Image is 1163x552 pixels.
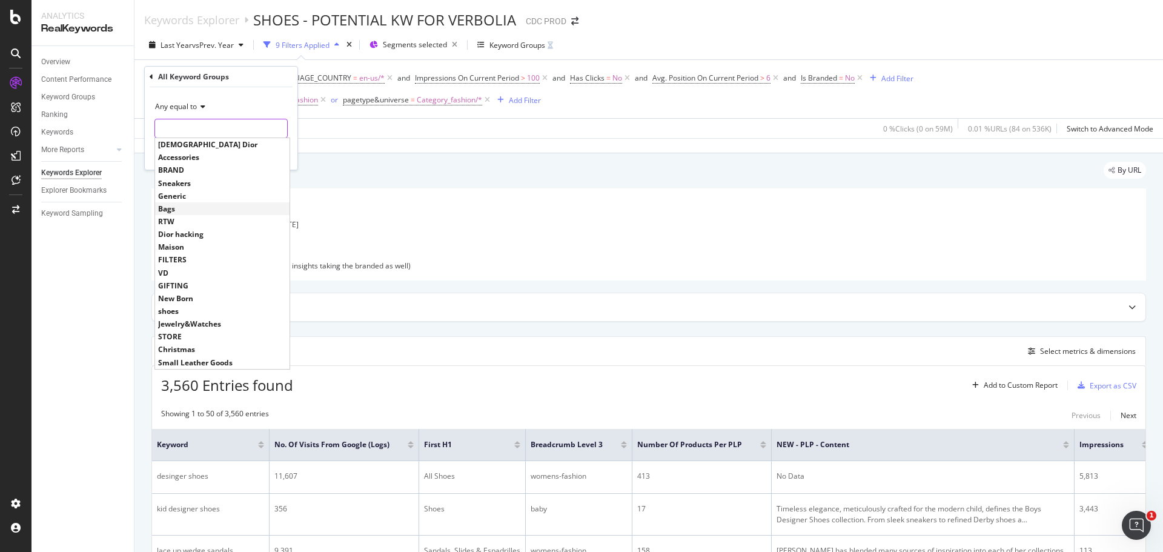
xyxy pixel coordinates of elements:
[1073,376,1136,395] button: Export as CSV
[424,504,520,514] div: Shoes
[1072,410,1101,421] div: Previous
[1121,410,1136,421] div: Next
[1079,504,1148,514] div: 3,443
[1023,344,1136,359] button: Select metrics & dimensions
[41,56,70,68] div: Overview
[359,70,385,87] span: en-us/*
[41,207,103,220] div: Keyword Sampling
[161,408,269,423] div: Showing 1 to 50 of 3,560 entries
[411,95,415,105] span: =
[383,39,447,50] span: Segments selected
[365,35,462,55] button: Segments selected
[155,101,197,111] span: Any equal to
[968,124,1052,134] div: 0.01 % URLs ( 84 on 536K )
[161,40,192,50] span: Last Year
[1079,471,1148,482] div: 5,813
[777,439,1045,450] span: NEW - PLP - Content
[424,471,520,482] div: All Shoes
[41,22,124,36] div: RealKeywords
[652,73,758,83] span: Avg. Position On Current Period
[41,108,68,121] div: Ranking
[41,126,73,139] div: Keywords
[1072,408,1101,423] button: Previous
[158,268,287,278] span: VD
[144,35,248,55] button: Last YearvsPrev. Year
[571,17,578,25] div: arrow-right-arrow-left
[1121,408,1136,423] button: Next
[41,144,113,156] a: More Reports
[637,471,766,482] div: 413
[637,504,766,514] div: 17
[472,35,558,55] button: Keyword Groups
[637,439,742,450] span: Number of products per PLP
[157,471,264,482] div: desinger shoes
[415,73,519,83] span: Impressions On Current Period
[489,40,545,50] div: Keyword Groups
[41,10,124,22] div: Analytics
[158,152,287,162] span: Accessories
[1067,124,1153,134] div: Switch to Advanced Mode
[41,184,125,197] a: Explorer Bookmarks
[158,191,287,201] span: Generic
[552,73,565,83] div: and
[1062,119,1153,138] button: Switch to Advanced Mode
[635,72,648,84] button: and
[158,254,287,265] span: FILTERS
[509,95,541,105] div: Add Filter
[268,73,351,83] span: s_LANGUAGE_COUNTRY
[1104,162,1146,179] div: legacy label
[1122,511,1151,540] iframe: Intercom live chat
[552,72,565,84] button: and
[635,73,648,83] div: and
[41,108,125,121] a: Ranking
[967,376,1058,395] button: Add to Custom Report
[492,93,541,107] button: Add Filter
[158,281,287,291] span: GIFTING
[158,306,287,316] span: shoes
[521,73,525,83] span: >
[1040,346,1136,356] div: Select metrics & dimensions
[417,91,482,108] span: Category_fashion/*
[274,439,389,450] span: No. of Visits from Google (Logs)
[158,319,287,329] span: Jewelry&Watches
[1118,167,1141,174] span: By URL
[41,126,125,139] a: Keywords
[526,15,566,27] div: CDC PROD
[424,439,496,450] span: First H1
[531,471,627,482] div: womens-fashion
[783,72,796,84] button: and
[881,73,913,84] div: Add Filter
[845,70,855,87] span: No
[259,35,344,55] button: 9 Filters Applied
[41,73,125,86] a: Content Performance
[292,91,318,108] span: Fashion
[157,439,240,450] span: Keyword
[158,331,287,342] span: STORE
[41,56,125,68] a: Overview
[801,73,837,83] span: Is Branded
[274,471,414,482] div: 11,607
[41,167,102,179] div: Keywords Explorer
[158,242,287,252] span: Maison
[783,73,796,83] div: and
[343,95,409,105] span: pagetype&universe
[1147,511,1156,520] span: 1
[331,94,338,105] button: or
[777,471,1069,482] div: No Data
[157,504,264,514] div: kid designer shoes
[41,207,125,220] a: Keyword Sampling
[158,216,287,227] span: RTW
[144,13,239,27] div: Keywords Explorer
[865,71,913,85] button: Add Filter
[41,73,111,86] div: Content Performance
[161,208,1136,271] div: - Group Shoes - Has more than 100 impressions [DATE] - has no organic clicks [DATE] - Has an avg ...
[253,10,516,30] div: SHOES - POTENTIAL KW FOR VERBOLIA
[1090,381,1136,391] div: Export as CSV
[1079,439,1124,450] span: Impressions
[41,144,84,156] div: More Reports
[158,229,287,239] span: Dior hacking
[161,375,293,395] span: 3,560 Entries found
[158,139,287,150] span: [DEMOGRAPHIC_DATA] Dior
[606,73,611,83] span: =
[274,504,414,514] div: 356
